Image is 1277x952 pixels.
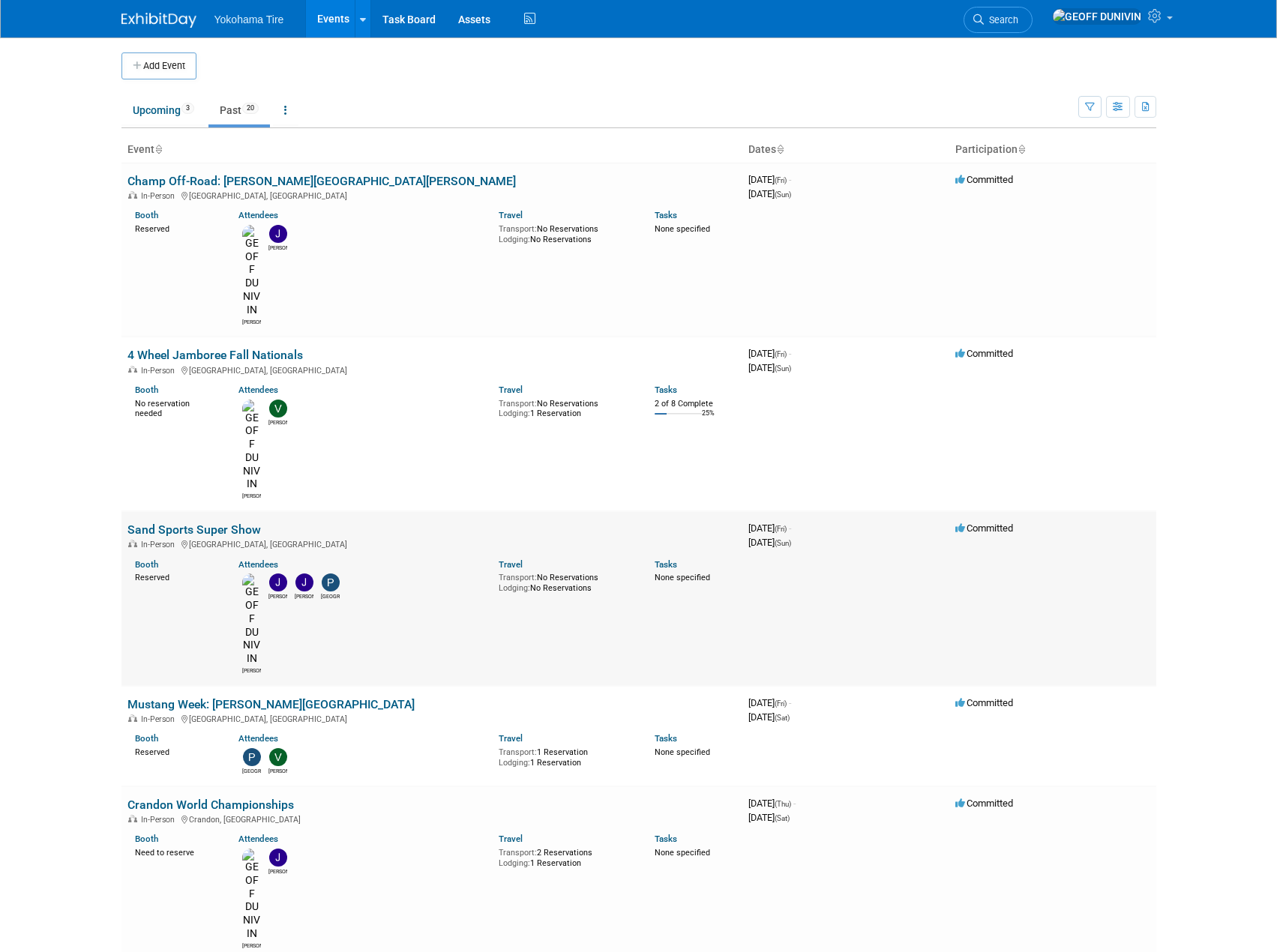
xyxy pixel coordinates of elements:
span: Transport: [499,848,537,858]
span: [DATE] [748,711,790,723]
a: Sand Sports Super Show [127,522,261,537]
div: [GEOGRAPHIC_DATA], [GEOGRAPHIC_DATA] [127,712,736,724]
th: Participation [949,137,1156,163]
div: Reserved [135,570,217,583]
span: - [789,348,791,359]
span: [DATE] [748,174,791,185]
a: 4 Wheel Jamboree Fall Nationals [127,348,303,362]
div: 2 Reservations 1 Reservation [499,845,632,868]
span: Committed [955,697,1013,708]
div: No Reservations No Reservations [499,221,632,244]
div: Jason Heath [268,867,287,876]
div: Jason Heath [268,591,287,600]
span: - [793,798,796,809]
div: Janelle Williams [295,591,313,600]
span: None specified [655,747,710,757]
div: No reservation needed [135,396,217,419]
span: (Sun) [775,539,791,547]
span: (Fri) [775,525,787,533]
span: 3 [181,103,194,114]
span: In-Person [141,191,179,201]
div: [GEOGRAPHIC_DATA], [GEOGRAPHIC_DATA] [127,537,736,549]
div: Paris Hull [321,591,340,600]
a: Tasks [655,733,677,744]
img: Jason Heath [269,849,287,867]
div: GEOFF DUNIVIN [242,666,261,675]
span: [DATE] [748,188,791,199]
a: Travel [499,834,523,844]
a: Upcoming3 [121,96,205,124]
span: - [789,522,791,534]
a: Tasks [655,834,677,844]
div: No Reservations 1 Reservation [499,396,632,419]
img: Jason Heath [269,573,287,591]
span: (Sun) [775,364,791,373]
span: [DATE] [748,348,791,359]
img: GEOFF DUNIVIN [242,400,261,492]
span: (Sun) [775,190,791,199]
span: [DATE] [748,798,796,809]
span: [DATE] [748,697,791,708]
a: Tasks [655,385,677,395]
span: Lodging: [499,409,530,418]
img: GEOFF DUNIVIN [1052,8,1142,25]
span: (Sat) [775,714,790,722]
img: GEOFF DUNIVIN [242,849,261,941]
a: Attendees [238,385,278,395]
span: Committed [955,348,1013,359]
span: Transport: [499,224,537,234]
div: Vincent Baud [268,766,287,775]
span: (Fri) [775,699,787,708]
div: GEOFF DUNIVIN [242,317,261,326]
span: None specified [655,224,710,234]
div: [GEOGRAPHIC_DATA], [GEOGRAPHIC_DATA] [127,189,736,201]
a: Mustang Week: [PERSON_NAME][GEOGRAPHIC_DATA] [127,697,415,711]
div: Paris Hull [242,766,261,775]
div: [GEOGRAPHIC_DATA], [GEOGRAPHIC_DATA] [127,364,736,376]
span: Committed [955,798,1013,809]
a: Search [964,7,1033,33]
span: [DATE] [748,812,790,823]
div: GEOFF DUNIVIN [242,941,261,950]
div: 1 Reservation 1 Reservation [499,744,632,768]
div: Vincent Baud [268,418,287,427]
a: Champ Off-Road: [PERSON_NAME][GEOGRAPHIC_DATA][PERSON_NAME] [127,174,516,188]
img: Jason Heath [269,225,287,243]
a: Travel [499,733,523,744]
span: Lodging: [499,858,530,868]
img: In-Person Event [128,366,137,373]
div: Reserved [135,221,217,235]
span: Committed [955,522,1013,534]
span: In-Person [141,714,179,724]
div: Jason Heath [268,243,287,252]
a: Booth [135,834,158,844]
img: In-Person Event [128,714,137,722]
a: Crandon World Championships [127,798,294,812]
th: Event [121,137,742,163]
a: Past20 [208,96,270,124]
a: Booth [135,210,158,220]
a: Attendees [238,210,278,220]
a: Booth [135,385,158,395]
div: Reserved [135,744,217,758]
span: Lodging: [499,583,530,593]
div: 2 of 8 Complete [655,399,736,409]
span: (Fri) [775,350,787,358]
img: Janelle Williams [295,573,313,591]
button: Add Event [121,52,196,79]
a: Travel [499,559,523,570]
span: - [789,174,791,185]
img: GEOFF DUNIVIN [242,225,261,317]
span: In-Person [141,815,179,825]
div: Need to reserve [135,845,217,858]
span: (Sat) [775,814,790,822]
a: Sort by Start Date [776,143,784,155]
img: In-Person Event [128,540,137,547]
img: Paris Hull [243,748,261,766]
a: Attendees [238,834,278,844]
span: None specified [655,848,710,858]
span: (Fri) [775,176,787,184]
a: Tasks [655,559,677,570]
img: GEOFF DUNIVIN [242,573,261,666]
span: Committed [955,174,1013,185]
